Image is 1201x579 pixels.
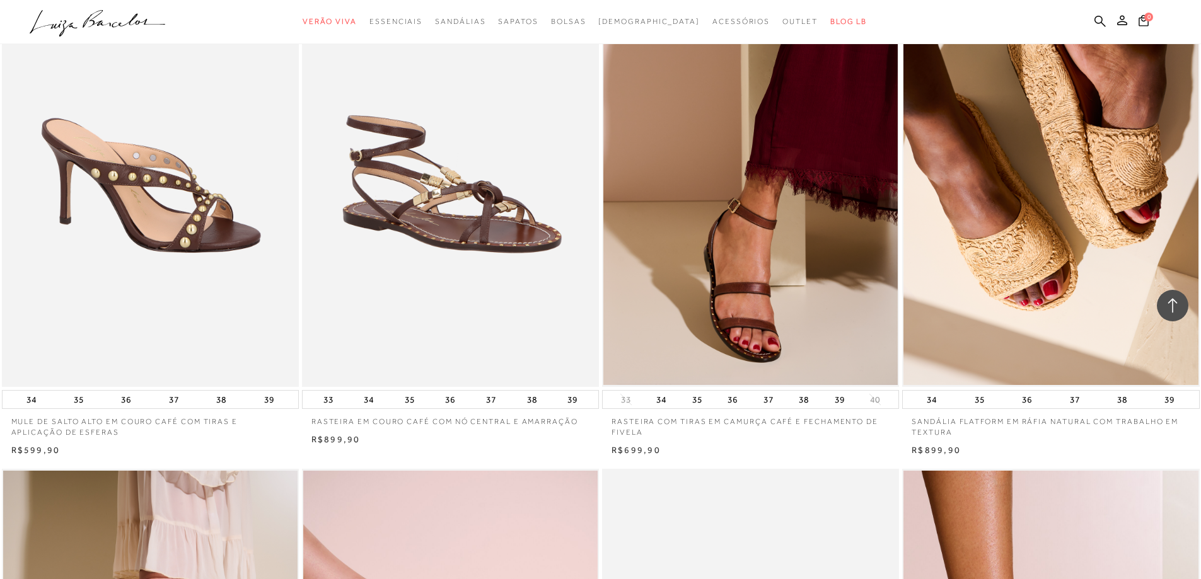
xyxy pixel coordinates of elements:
[912,445,961,455] span: R$899,90
[303,10,357,33] a: categoryNavScreenReaderText
[320,391,337,408] button: 33
[311,434,361,444] span: R$899,90
[401,391,419,408] button: 35
[260,391,278,408] button: 39
[902,409,1199,438] a: SANDÁLIA FLATFORM EM RÁFIA NATURAL COM TRABALHO EM TEXTURA
[498,17,538,26] span: Sapatos
[117,391,135,408] button: 36
[369,10,422,33] a: categoryNavScreenReaderText
[760,391,777,408] button: 37
[302,409,599,427] a: RASTEIRA EM COURO CAFÉ COM NÓ CENTRAL E AMARRAÇÃO
[1161,391,1178,408] button: 39
[212,391,230,408] button: 38
[712,10,770,33] a: categoryNavScreenReaderText
[70,391,88,408] button: 35
[1113,391,1131,408] button: 38
[303,17,357,26] span: Verão Viva
[369,17,422,26] span: Essenciais
[523,391,541,408] button: 38
[564,391,581,408] button: 39
[866,394,884,406] button: 40
[482,391,500,408] button: 37
[782,17,818,26] span: Outlet
[782,10,818,33] a: categoryNavScreenReaderText
[712,17,770,26] span: Acessórios
[23,391,40,408] button: 34
[11,445,61,455] span: R$599,90
[1135,14,1152,31] button: 0
[598,10,700,33] a: noSubCategoriesText
[831,391,849,408] button: 39
[923,391,941,408] button: 34
[551,17,586,26] span: Bolsas
[612,445,661,455] span: R$699,90
[165,391,183,408] button: 37
[1144,13,1153,21] span: 0
[724,391,741,408] button: 36
[617,394,635,406] button: 33
[1066,391,1084,408] button: 37
[971,391,989,408] button: 35
[360,391,378,408] button: 34
[602,409,899,438] a: RASTEIRA COM TIRAS EM CAMURÇA CAFÉ E FECHAMENTO DE FIVELA
[1018,391,1036,408] button: 36
[830,17,867,26] span: BLOG LB
[653,391,670,408] button: 34
[795,391,813,408] button: 38
[830,10,867,33] a: BLOG LB
[435,10,485,33] a: categoryNavScreenReaderText
[688,391,706,408] button: 35
[551,10,586,33] a: categoryNavScreenReaderText
[435,17,485,26] span: Sandálias
[498,10,538,33] a: categoryNavScreenReaderText
[598,17,700,26] span: [DEMOGRAPHIC_DATA]
[2,409,299,438] a: MULE DE SALTO ALTO EM COURO CAFÉ COM TIRAS E APLICAÇÃO DE ESFERAS
[441,391,459,408] button: 36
